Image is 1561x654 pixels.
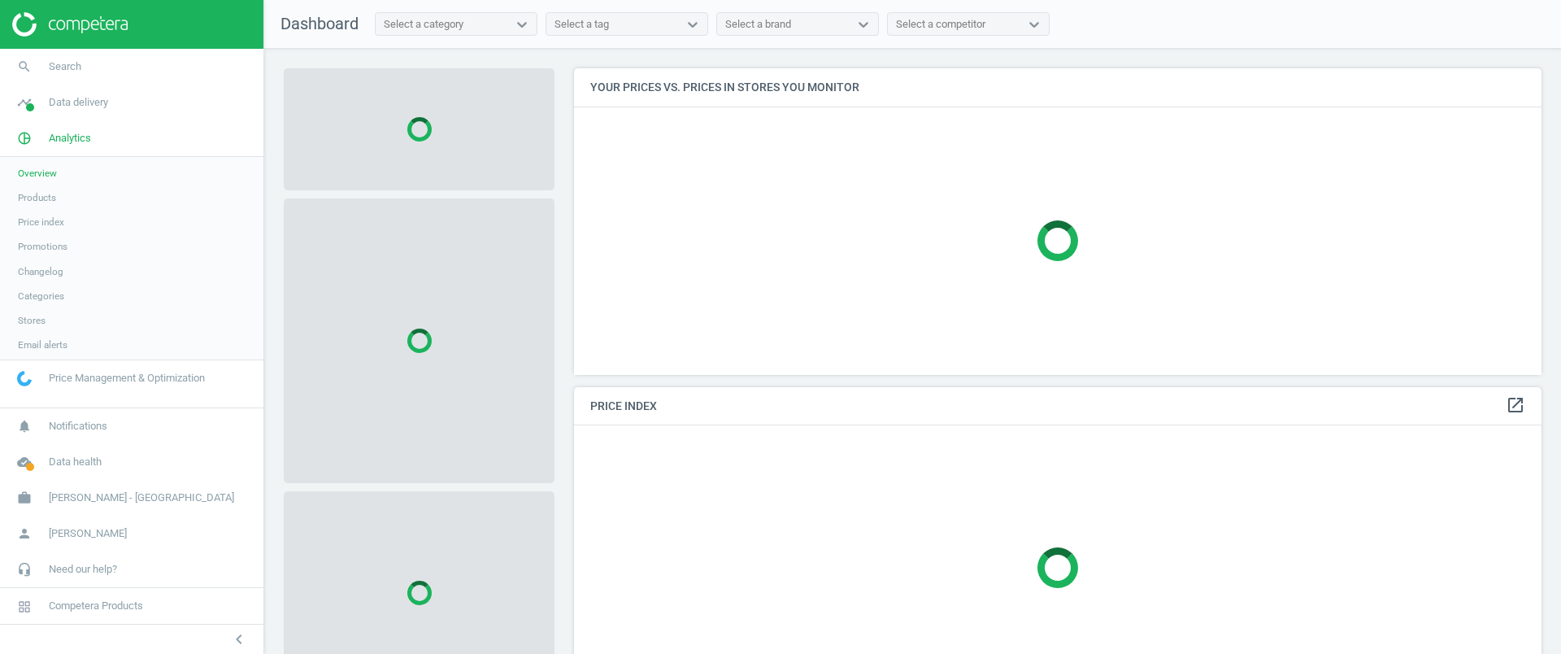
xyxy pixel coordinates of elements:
[9,87,40,118] i: timeline
[49,490,234,505] span: [PERSON_NAME] - [GEOGRAPHIC_DATA]
[49,599,143,613] span: Competera Products
[18,314,46,327] span: Stores
[9,518,40,549] i: person
[725,17,791,32] div: Select a brand
[896,17,985,32] div: Select a competitor
[49,419,107,434] span: Notifications
[18,240,67,253] span: Promotions
[219,629,259,650] button: chevron_left
[18,290,64,303] span: Categories
[49,562,117,577] span: Need our help?
[574,68,1541,107] h4: Your prices vs. prices in stores you monitor
[9,123,40,154] i: pie_chart_outlined
[12,12,128,37] img: ajHJNr6hYgQAAAAASUVORK5CYII=
[49,455,102,469] span: Data health
[9,51,40,82] i: search
[229,630,249,649] i: chevron_left
[17,371,32,386] img: wGWNvw8QSZomAAAAABJRU5ErkJggg==
[18,265,63,278] span: Changelog
[9,411,40,442] i: notifications
[18,167,57,180] span: Overview
[384,17,463,32] div: Select a category
[49,371,205,386] span: Price Management & Optimization
[18,216,64,229] span: Price index
[9,554,40,585] i: headset_mic
[9,447,40,477] i: cloud_done
[49,131,91,146] span: Analytics
[1506,395,1525,415] i: open_in_new
[574,387,1541,425] h4: Price Index
[554,17,609,32] div: Select a tag
[280,14,359,33] span: Dashboard
[9,482,40,513] i: work
[1506,395,1525,416] a: open_in_new
[49,59,81,74] span: Search
[18,191,56,204] span: Products
[18,338,67,351] span: Email alerts
[49,95,108,110] span: Data delivery
[49,526,127,541] span: [PERSON_NAME]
